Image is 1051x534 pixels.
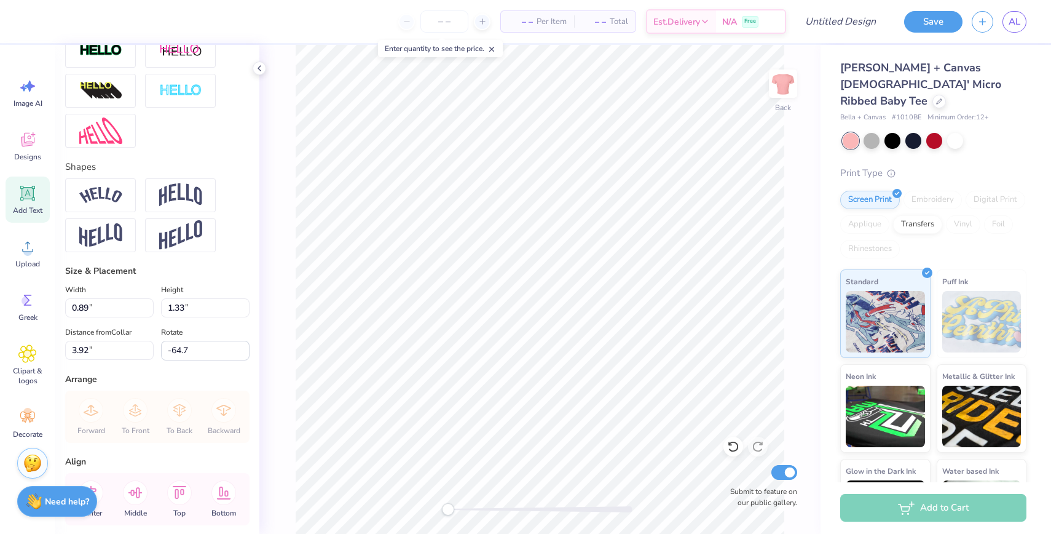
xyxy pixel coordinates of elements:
[159,183,202,207] img: Arch
[723,486,797,508] label: Submit to feature on our public gallery.
[81,508,102,518] span: Center
[13,429,42,439] span: Decorate
[942,291,1021,353] img: Puff Ink
[840,113,886,123] span: Bella + Canvas
[15,259,40,269] span: Upload
[744,17,756,26] span: Free
[161,282,183,297] label: Height
[984,215,1013,234] div: Foil
[159,220,202,250] img: Rise
[927,113,989,123] span: Minimum Order: 12 +
[13,205,42,215] span: Add Text
[79,44,122,58] img: Stroke
[14,98,42,108] span: Image AI
[942,275,968,288] span: Puff Ink
[653,15,700,28] span: Est. Delivery
[159,43,202,58] img: Shadow
[124,508,147,518] span: Middle
[942,386,1021,447] img: Metallic & Glitter Ink
[771,71,795,96] img: Back
[45,496,89,508] strong: Need help?
[65,325,132,340] label: Distance from Collar
[79,187,122,204] img: Arc
[846,386,925,447] img: Neon Ink
[79,223,122,247] img: Flag
[942,370,1015,383] span: Metallic & Glitter Ink
[840,240,900,258] div: Rhinestones
[1009,15,1020,29] span: AL
[537,15,567,28] span: Per Item
[161,325,183,340] label: Rotate
[840,191,900,209] div: Screen Print
[14,152,41,162] span: Designs
[79,81,122,101] img: 3D Illusion
[159,84,202,98] img: Negative Space
[846,464,916,477] span: Glow in the Dark Ink
[846,370,876,383] span: Neon Ink
[892,113,921,123] span: # 1010BE
[65,282,86,297] label: Width
[846,275,878,288] span: Standard
[840,60,1001,108] span: [PERSON_NAME] + Canvas [DEMOGRAPHIC_DATA]' Micro Ribbed Baby Tee
[795,9,886,34] input: Untitled Design
[65,455,250,468] div: Align
[508,15,533,28] span: – –
[442,503,454,516] div: Accessibility label
[846,291,925,353] img: Standard
[610,15,628,28] span: Total
[946,215,980,234] div: Vinyl
[211,508,236,518] span: Bottom
[775,102,791,113] div: Back
[18,313,37,322] span: Greek
[420,10,468,33] input: – –
[904,11,962,33] button: Save
[942,464,999,477] span: Water based Ink
[65,373,250,386] div: Arrange
[893,215,942,234] div: Transfers
[79,118,122,144] img: Free Distort
[7,366,48,386] span: Clipart & logos
[1002,11,1026,33] a: AL
[173,508,186,518] span: Top
[378,40,503,57] div: Enter quantity to see the price.
[840,215,889,234] div: Applique
[65,265,250,277] div: Size & Placement
[581,15,606,28] span: – –
[722,15,737,28] span: N/A
[65,160,96,174] label: Shapes
[903,191,962,209] div: Embroidery
[966,191,1025,209] div: Digital Print
[840,166,1026,180] div: Print Type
